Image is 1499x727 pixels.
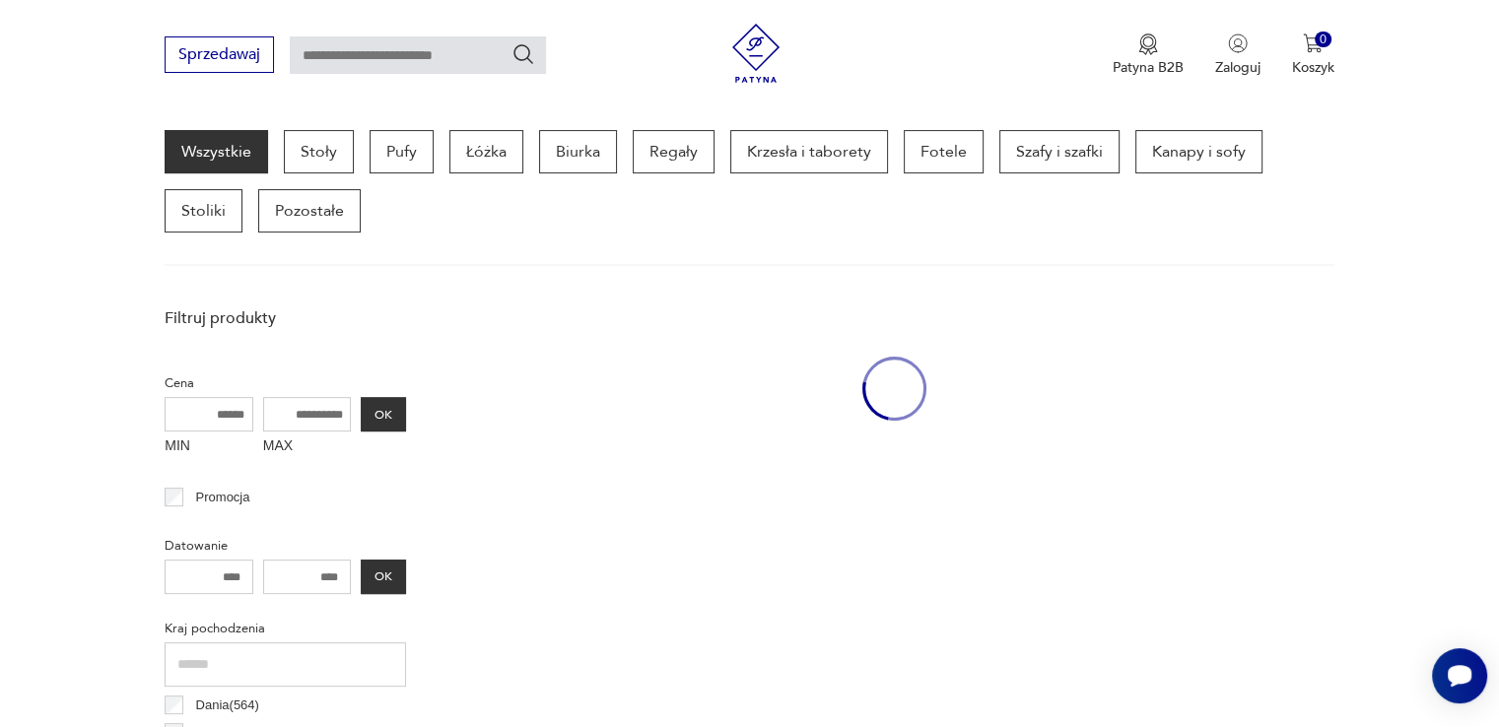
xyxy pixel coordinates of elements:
a: Pozostałe [258,189,361,232]
button: Szukaj [511,42,535,66]
a: Łóżka [449,130,523,173]
a: Wszystkie [165,130,268,173]
p: Kraj pochodzenia [165,618,406,639]
img: Ikonka użytkownika [1228,33,1248,53]
p: Koszyk [1292,58,1334,77]
p: Cena [165,372,406,394]
p: Promocja [196,487,250,508]
button: 0Koszyk [1292,33,1334,77]
a: Szafy i szafki [999,130,1120,173]
a: Ikona medaluPatyna B2B [1113,33,1184,77]
img: Patyna - sklep z meblami i dekoracjami vintage [726,24,785,83]
p: Patyna B2B [1113,58,1184,77]
button: OK [361,397,406,431]
p: Filtruj produkty [165,307,406,329]
a: Sprzedawaj [165,49,274,63]
p: Dania ( 564 ) [196,694,259,716]
div: oval-loading [862,297,926,480]
img: Ikona medalu [1138,33,1158,55]
a: Krzesła i taborety [730,130,888,173]
img: Ikona koszyka [1303,33,1323,53]
p: Zaloguj [1215,58,1261,77]
a: Fotele [904,130,984,173]
a: Kanapy i sofy [1135,130,1262,173]
div: 0 [1315,32,1331,48]
a: Regały [633,130,715,173]
label: MIN [165,431,253,463]
button: Sprzedawaj [165,36,274,73]
button: Patyna B2B [1113,33,1184,77]
button: Zaloguj [1215,33,1261,77]
label: MAX [263,431,352,463]
a: Stoły [284,130,354,173]
a: Biurka [539,130,617,173]
a: Stoliki [165,189,242,232]
a: Pufy [370,130,434,173]
iframe: Smartsupp widget button [1432,648,1487,703]
p: Datowanie [165,535,406,557]
button: OK [361,560,406,594]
